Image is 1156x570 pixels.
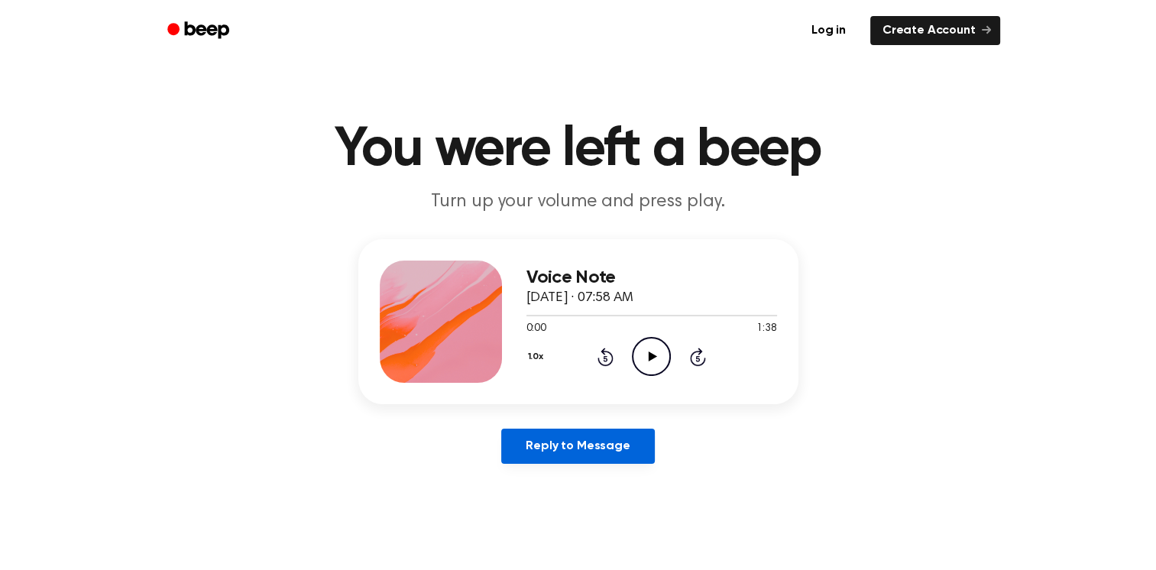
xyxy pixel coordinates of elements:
span: [DATE] · 07:58 AM [526,291,633,305]
h1: You were left a beep [187,122,970,177]
h3: Voice Note [526,267,777,288]
span: 1:38 [756,321,776,337]
a: Reply to Message [501,429,654,464]
button: 1.0x [526,344,549,370]
a: Beep [157,16,243,46]
a: Log in [796,13,861,48]
p: Turn up your volume and press play. [285,189,872,215]
a: Create Account [870,16,1000,45]
span: 0:00 [526,321,546,337]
